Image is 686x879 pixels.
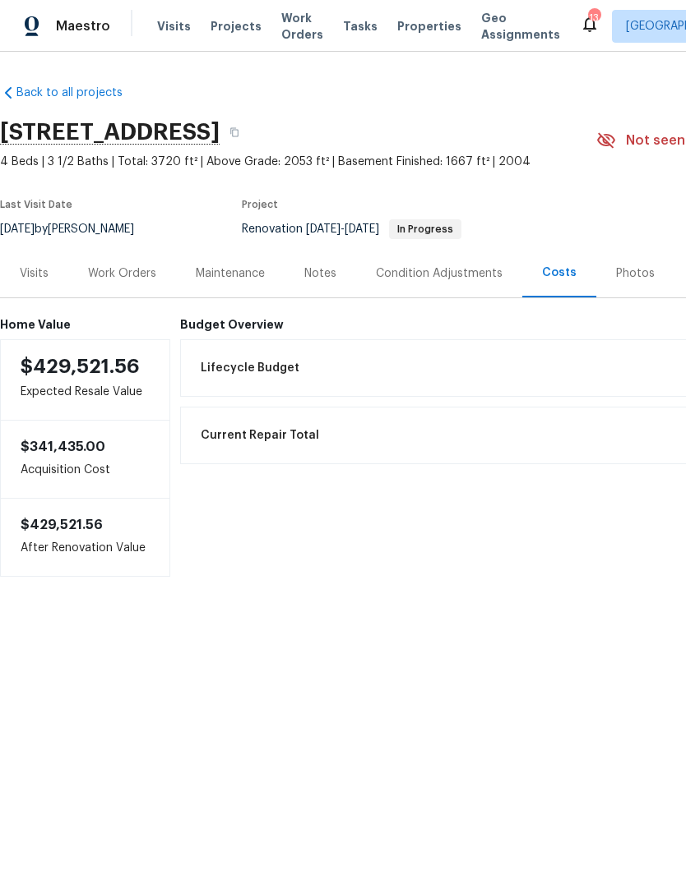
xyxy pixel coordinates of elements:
span: Lifecycle Budget [201,360,299,376]
span: [DATE] [345,223,379,235]
span: In Progress [391,224,460,234]
button: Copy Address [220,117,249,147]
span: Renovation [242,223,461,235]
div: Condition Adjustments [376,265,503,282]
div: Costs [542,265,577,281]
div: Work Orders [88,265,156,282]
span: $429,521.56 [21,518,103,532]
span: Project [242,200,278,209]
div: Visits [20,265,49,282]
div: 13 [588,10,600,26]
div: Photos [616,265,655,282]
span: - [306,223,379,235]
span: Properties [397,18,461,35]
span: [DATE] [306,223,341,235]
span: Maestro [56,18,110,35]
span: Projects [211,18,262,35]
span: Geo Assignments [481,10,560,43]
span: Tasks [343,21,378,32]
span: $429,521.56 [21,357,140,376]
span: Visits [157,18,191,35]
span: $341,435.00 [21,440,105,453]
div: Maintenance [196,265,265,282]
span: Current Repair Total [201,427,319,444]
div: Notes [304,265,336,282]
span: Work Orders [281,10,323,43]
